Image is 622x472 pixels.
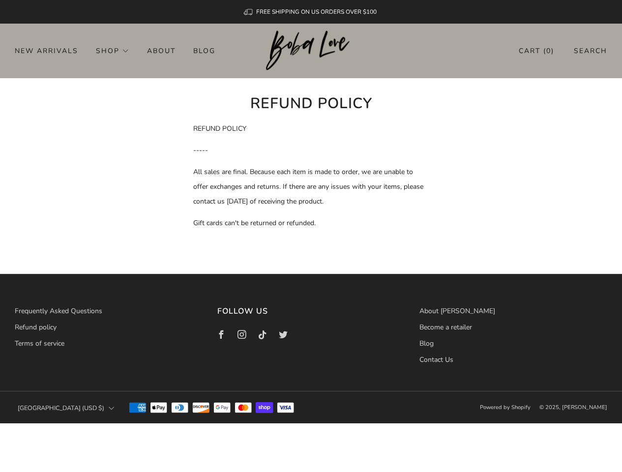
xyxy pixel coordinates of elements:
a: About [147,43,176,59]
span: © 2025, [PERSON_NAME] [539,404,607,411]
a: Frequently Asked Questions [15,306,102,316]
h1: Refund policy [193,93,429,115]
p: REFUND POLICY [193,121,429,136]
a: Terms of service [15,339,64,348]
a: Search [574,43,607,59]
h3: Follow us [217,304,405,319]
a: Refund policy [15,323,57,332]
p: ----- [193,143,429,158]
a: Blog [193,43,215,59]
a: About [PERSON_NAME] [419,306,495,316]
a: Shop [96,43,129,59]
button: [GEOGRAPHIC_DATA] (USD $) [15,397,117,419]
img: Boba Love [266,30,356,71]
a: Become a retailer [419,323,472,332]
a: Powered by Shopify [480,404,531,411]
a: Cart [519,43,554,59]
a: Contact Us [419,355,453,364]
a: New Arrivals [15,43,78,59]
a: Blog [419,339,434,348]
span: . [193,262,195,271]
p: All sales are final. Because each item is made to order, we are unable to offer exchanges and ret... [193,165,429,209]
p: Gift cards can't be returned or refunded. [193,216,429,231]
span: FREE SHIPPING ON US ORDERS OVER $100 [256,8,377,16]
items-count: 0 [546,46,551,56]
